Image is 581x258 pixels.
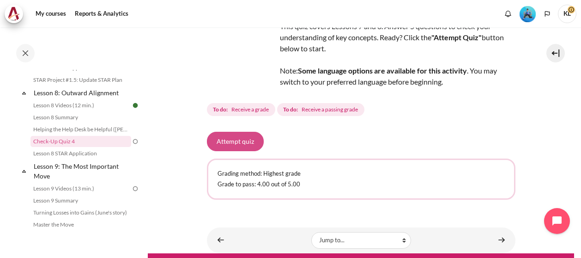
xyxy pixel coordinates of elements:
div: Level #3 [520,5,536,22]
a: Master the Move [30,219,131,230]
a: Lesson 8 STAR Application ► [492,231,511,249]
a: Turning Losses into Gains (June's story) [30,207,131,218]
button: Attempt quiz [207,132,264,151]
a: Helping the Help Desk be Helpful ([PERSON_NAME]'s Story) [30,124,131,135]
a: STAR Project #1.5: Update STAR Plan [30,74,131,86]
strong: To do: [213,105,228,114]
span: Collapse [19,166,29,176]
a: Lesson 8 Summary [30,112,131,123]
p: Grading method: Highest grade [218,169,505,178]
span: Receive a grade [231,105,269,114]
div: Show notification window with no new notifications [501,7,515,21]
img: Done [131,101,139,110]
a: Architeck Architeck [5,5,28,23]
img: er [207,21,276,90]
a: Lesson 9 Videos (13 min.) [30,183,131,194]
strong: Some language options are available for this activity [298,66,467,75]
a: Level #3 [516,5,539,22]
a: ◄ Helping the Help Desk be Helpful (Thanasit's Story) [212,231,230,249]
span: Collapse [19,88,29,98]
img: To do [131,137,139,146]
a: Lesson 9 Summary [30,195,131,206]
a: Lesson 9 STAR Application [30,231,131,242]
a: Lesson 8 Videos (12 min.) [30,100,131,111]
img: To do [131,184,139,193]
a: User menu [558,5,576,23]
div: Completion requirements for Check-Up Quiz 4 [207,101,366,118]
strong: "Attempt Quiz" [431,33,482,42]
button: Languages [540,7,554,21]
a: Lesson 9: The Most Important Move [32,160,131,182]
p: Grade to pass: 4.00 out of 5.00 [218,180,505,189]
a: Lesson 8 STAR Application [30,148,131,159]
a: Reports & Analytics [72,5,132,23]
img: Level #3 [520,6,536,22]
span: KL [558,5,576,23]
img: Architeck [7,7,20,21]
a: Lesson 8: Outward Alignment [32,86,131,99]
a: My courses [32,5,69,23]
strong: To do: [283,105,298,114]
div: This quiz covers Lessons 7 and 8. Answer 5 questions to check your understanding of key concepts.... [207,21,515,87]
span: Receive a passing grade [302,105,358,114]
a: Check-Up Quiz 4 [30,136,131,147]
